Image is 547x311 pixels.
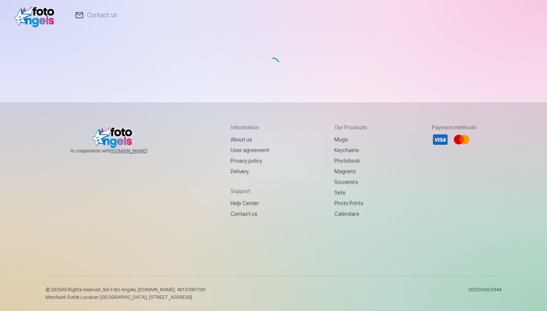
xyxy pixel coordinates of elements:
[46,287,206,293] p: © 2025 All Rights reserved. ,
[231,155,269,166] a: Privacy policy
[14,3,58,27] img: /v1
[432,124,476,131] h5: Payment methods
[334,155,367,166] a: Photobook
[468,287,501,300] p: 20251006.0944
[453,131,470,148] li: Mastercard
[334,145,367,155] a: Keychains
[334,187,367,198] a: Sets
[334,134,367,145] a: Mugs
[334,166,367,177] a: Magnets
[231,209,269,219] a: Contact us
[231,187,269,195] h5: Support
[103,287,206,292] span: SIA Foto Angels, [DOMAIN_NAME]. 40103901591
[71,148,166,154] span: In cooperation with
[334,198,367,209] a: Photo prints
[231,134,269,145] a: About us
[231,166,269,177] a: Delivery
[231,198,269,209] a: Help Center
[111,148,166,154] a: [DOMAIN_NAME]
[46,294,206,300] p: Merchant Outlet Location [GEOGRAPHIC_DATA], [STREET_ADDRESS]
[432,131,449,148] li: Visa
[334,209,367,219] a: Calendars
[231,124,269,131] h5: Information
[334,177,367,187] a: Souvenirs
[334,124,367,131] h5: Our products
[231,145,269,155] a: User agreement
